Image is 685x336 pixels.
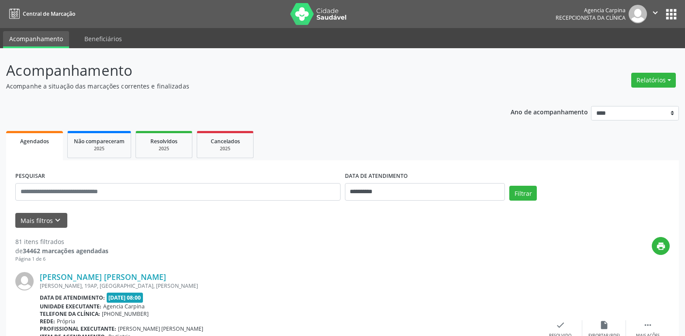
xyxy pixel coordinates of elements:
span: [PHONE_NUMBER] [102,310,149,318]
span: [PERSON_NAME] [PERSON_NAME] [118,325,203,332]
img: img [15,272,34,290]
button: Mais filtroskeyboard_arrow_down [15,213,67,228]
i:  [650,8,660,18]
span: Recepcionista da clínica [556,14,626,21]
div: 2025 [142,145,186,152]
i: check [556,320,565,330]
a: Acompanhamento [3,31,69,48]
i: keyboard_arrow_down [53,216,63,225]
a: [PERSON_NAME] [PERSON_NAME] [40,272,166,282]
button:  [647,5,664,23]
div: [PERSON_NAME], 19AP, [GEOGRAPHIC_DATA], [PERSON_NAME] [40,282,539,290]
div: 2025 [74,145,125,152]
a: Beneficiários [78,31,128,46]
span: Não compareceram [74,138,125,145]
p: Acompanhe a situação das marcações correntes e finalizadas [6,81,477,91]
button: Relatórios [631,73,676,88]
p: Ano de acompanhamento [511,106,588,117]
div: Página 1 de 6 [15,255,108,263]
span: Agencia Carpina [103,303,145,310]
p: Acompanhamento [6,60,477,81]
span: Resolvidos [150,138,177,145]
span: Central de Marcação [23,10,75,18]
i: insert_drive_file [599,320,609,330]
div: de [15,246,108,255]
b: Data de atendimento: [40,294,105,301]
div: Agencia Carpina [556,7,626,14]
div: 2025 [203,145,247,152]
i: print [656,241,666,251]
i:  [643,320,653,330]
div: 81 itens filtrados [15,237,108,246]
b: Unidade executante: [40,303,101,310]
img: img [629,5,647,23]
button: print [652,237,670,255]
span: Cancelados [211,138,240,145]
label: PESQUISAR [15,170,45,183]
b: Profissional executante: [40,325,116,332]
span: Própria [57,318,75,325]
span: Agendados [20,138,49,145]
a: Central de Marcação [6,7,75,21]
b: Telefone da clínica: [40,310,100,318]
b: Rede: [40,318,55,325]
button: apps [664,7,679,22]
button: Filtrar [509,186,537,201]
strong: 34462 marcações agendadas [23,247,108,255]
span: [DATE] 08:00 [107,293,143,303]
label: DATA DE ATENDIMENTO [345,170,408,183]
